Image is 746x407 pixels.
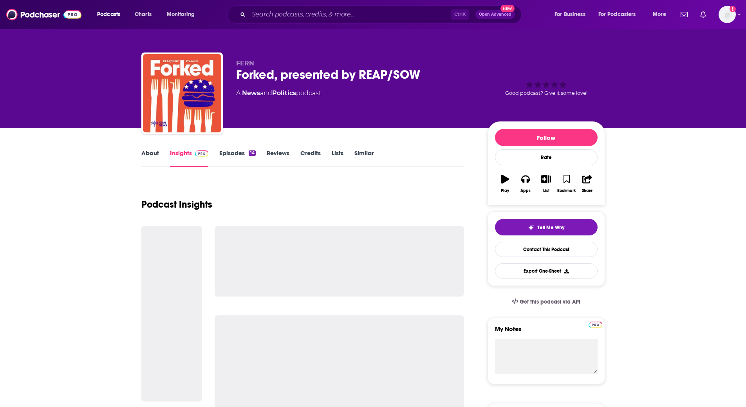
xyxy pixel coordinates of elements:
[354,149,374,167] a: Similar
[260,89,272,97] span: and
[451,9,469,20] span: Ctrl K
[143,54,221,132] img: Forked, presented by REAP/SOW
[528,224,534,231] img: tell me why sparkle
[582,188,592,193] div: Share
[219,149,255,167] a: Episodes14
[242,89,260,97] a: News
[236,89,321,98] div: A podcast
[92,8,130,21] button: open menu
[549,8,595,21] button: open menu
[495,263,598,279] button: Export One-Sheet
[235,5,529,24] div: Search podcasts, credits, & more...
[170,149,209,167] a: InsightsPodchaser Pro
[501,188,509,193] div: Play
[332,149,343,167] a: Lists
[195,150,209,157] img: Podchaser Pro
[130,8,156,21] a: Charts
[515,170,536,198] button: Apps
[272,89,296,97] a: Politics
[495,219,598,235] button: tell me why sparkleTell Me Why
[141,149,159,167] a: About
[167,9,195,20] span: Monitoring
[589,322,602,328] img: Podchaser Pro
[495,325,598,339] label: My Notes
[6,7,81,22] img: Podchaser - Follow, Share and Rate Podcasts
[495,149,598,165] div: Rate
[267,149,289,167] a: Reviews
[556,170,577,198] button: Bookmark
[557,188,576,193] div: Bookmark
[520,188,531,193] div: Apps
[500,5,515,12] span: New
[141,199,212,210] h1: Podcast Insights
[536,170,556,198] button: List
[537,224,564,231] span: Tell Me Why
[249,8,451,21] input: Search podcasts, credits, & more...
[249,150,255,156] div: 14
[495,129,598,146] button: Follow
[475,10,515,19] button: Open AdvancedNew
[577,170,597,198] button: Share
[97,9,120,20] span: Podcasts
[488,60,605,108] div: Good podcast? Give it some love!
[236,60,254,67] span: FERN
[506,292,587,311] a: Get this podcast via API
[479,13,511,16] span: Open Advanced
[505,90,587,96] span: Good podcast? Give it some love!
[495,170,515,198] button: Play
[520,298,580,305] span: Get this podcast via API
[555,9,585,20] span: For Business
[495,242,598,257] a: Contact This Podcast
[135,9,152,20] span: Charts
[161,8,205,21] button: open menu
[543,188,549,193] div: List
[589,320,602,328] a: Pro website
[300,149,321,167] a: Credits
